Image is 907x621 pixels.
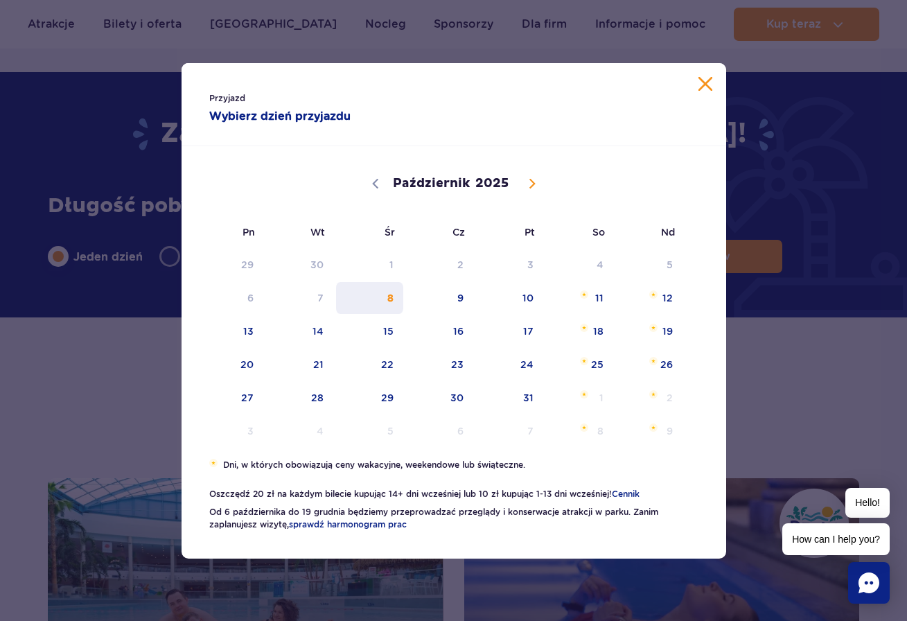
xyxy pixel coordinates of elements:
div: Chat [848,562,890,604]
span: Październik 29, 2025 [335,382,405,414]
span: Pt [475,216,545,248]
span: Październik 19, 2025 [615,315,685,347]
span: Listopad 4, 2025 [265,415,335,447]
span: Listopad 1, 2025 [545,382,615,414]
span: Cz [405,216,475,248]
span: Wrzesień 29, 2025 [195,249,265,281]
span: Październik 11, 2025 [545,282,615,314]
span: Listopad 2, 2025 [615,382,685,414]
span: Październik 10, 2025 [475,282,545,314]
span: Wrzesień 30, 2025 [265,249,335,281]
span: Październik 27, 2025 [195,382,265,414]
a: Cennik [612,489,640,499]
span: Październik 12, 2025 [615,282,685,314]
span: Przyjazd [209,91,426,105]
span: Śr [335,216,405,248]
span: Październik 6, 2025 [195,282,265,314]
span: Listopad 8, 2025 [545,415,615,447]
span: Październik 4, 2025 [545,249,615,281]
span: Październik 28, 2025 [265,382,335,414]
button: Zamknij kalendarz [698,77,712,91]
span: Październik 31, 2025 [475,382,545,414]
span: Październik 30, 2025 [405,382,475,414]
span: How can I help you? [782,523,890,555]
span: Listopad 3, 2025 [195,415,265,447]
span: Nd [615,216,685,248]
span: Październik 8, 2025 [335,282,405,314]
li: Oszczędź 20 zł na każdym bilecie kupując 14+ dni wcześniej lub 10 zł kupując 1-13 dni wcześniej! [209,488,698,500]
span: Październik 17, 2025 [475,315,545,347]
span: Październik 26, 2025 [615,349,685,381]
span: Październik 3, 2025 [475,249,545,281]
li: Od 6 października do 19 grudnia będziemy przeprowadzać przeglądy i konserwacje atrakcji w parku. ... [209,506,698,531]
span: Październik 2, 2025 [405,249,475,281]
span: Listopad 9, 2025 [615,415,685,447]
span: Październik 23, 2025 [405,349,475,381]
span: Październik 16, 2025 [405,315,475,347]
span: Wt [265,216,335,248]
li: Dni, w których obowiązują ceny wakacyjne, weekendowe lub świąteczne. [209,459,698,471]
a: sprawdź harmonogram prac [289,519,407,530]
span: Pn [195,216,265,248]
span: Październik 14, 2025 [265,315,335,347]
strong: Wybierz dzień przyjazdu [209,108,426,125]
span: Listopad 6, 2025 [405,415,475,447]
span: Październik 9, 2025 [405,282,475,314]
span: So [545,216,615,248]
span: Październik 1, 2025 [335,249,405,281]
span: Październik 5, 2025 [615,249,685,281]
span: Październik 7, 2025 [265,282,335,314]
span: Październik 20, 2025 [195,349,265,381]
span: Październik 25, 2025 [545,349,615,381]
span: Październik 13, 2025 [195,315,265,347]
span: Październik 21, 2025 [265,349,335,381]
span: Październik 15, 2025 [335,315,405,347]
span: Październik 22, 2025 [335,349,405,381]
span: Październik 18, 2025 [545,315,615,347]
span: Listopad 5, 2025 [335,415,405,447]
span: Listopad 7, 2025 [475,415,545,447]
span: Październik 24, 2025 [475,349,545,381]
span: Hello! [845,488,890,518]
